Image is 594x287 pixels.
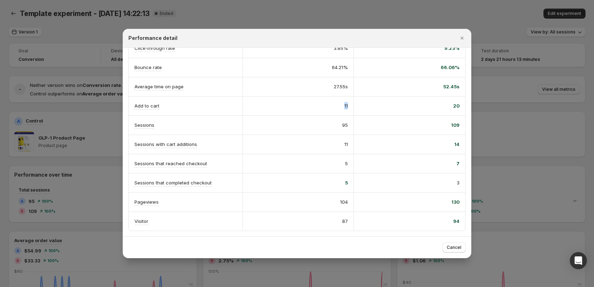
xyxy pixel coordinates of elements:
[134,64,162,71] p: Bounce rate
[570,252,587,269] div: Open Intercom Messenger
[332,64,348,71] span: 64.21%
[134,160,207,167] p: Sessions that reached checkout
[451,121,460,129] span: 109
[456,160,460,167] span: 7
[447,245,461,250] span: Cancel
[134,102,159,109] p: Add to cart
[134,198,159,205] p: Pageviews
[134,179,212,186] p: Sessions that completed checkout
[441,64,460,71] span: 66.06%
[344,141,348,148] span: 11
[134,218,148,225] p: Visitor
[134,141,197,148] p: Sessions with cart additions
[334,83,348,90] span: 27.55s
[451,198,460,205] span: 130
[444,45,460,52] span: 9.23%
[345,179,348,186] span: 5
[340,198,348,205] span: 104
[457,33,467,43] button: Close
[453,218,460,225] span: 94
[345,160,348,167] span: 5
[134,83,184,90] p: Average time on page
[443,83,460,90] span: 52.45s
[457,179,460,186] span: 3
[342,218,348,225] span: 87
[134,121,154,129] p: Sessions
[342,121,348,129] span: 95
[134,45,175,52] p: Click-through rate
[334,45,348,52] span: 3.85%
[128,35,177,42] h2: Performance detail
[454,141,460,148] span: 14
[442,242,466,252] button: Cancel
[453,102,460,109] span: 20
[344,102,348,109] span: 11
